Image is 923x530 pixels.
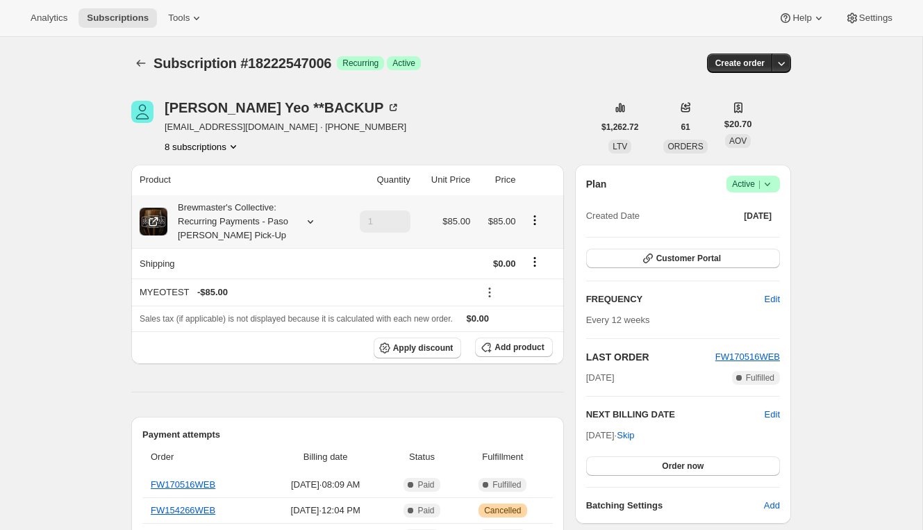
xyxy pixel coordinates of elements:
span: Analytics [31,13,67,24]
span: Created Date [586,209,640,223]
span: $85.00 [488,216,516,226]
button: Add [756,495,788,517]
a: FW170516WEB [151,479,215,490]
span: [DATE] · [586,430,635,440]
span: [EMAIL_ADDRESS][DOMAIN_NAME] · [PHONE_NUMBER] [165,120,406,134]
button: Apply discount [374,338,462,358]
th: Shipping [131,248,340,279]
button: FW170516WEB [715,350,780,364]
span: Subscriptions [87,13,149,24]
span: $20.70 [724,117,752,131]
span: Every 12 weeks [586,315,650,325]
h2: LAST ORDER [586,350,715,364]
span: Order now [662,461,704,472]
button: Order now [586,456,780,476]
button: 61 [672,117,698,137]
span: ORDERS [667,142,703,151]
span: Micaela Yeo **BACKUP [131,101,153,123]
h2: Plan [586,177,607,191]
h2: FREQUENCY [586,292,765,306]
span: Active [392,58,415,69]
th: Product [131,165,340,195]
span: Add product [494,342,544,353]
span: [DATE] [586,371,615,385]
span: LTV [613,142,627,151]
span: 61 [681,122,690,133]
div: MYEOTEST [140,285,470,299]
button: [DATE] [735,206,780,226]
span: Active [732,177,774,191]
span: Apply discount [393,342,454,354]
a: FW170516WEB [715,351,780,362]
span: $1,262.72 [601,122,638,133]
button: Customer Portal [586,249,780,268]
span: Status [391,450,453,464]
button: Edit [765,408,780,422]
a: FW154266WEB [151,505,215,515]
button: Product actions [524,213,546,228]
button: Settings [837,8,901,28]
span: Edit [765,292,780,306]
button: $1,262.72 [593,117,647,137]
button: Add product [475,338,552,357]
span: Cancelled [484,505,521,516]
th: Unit Price [415,165,474,195]
span: Fulfilled [746,372,774,383]
span: Settings [859,13,892,24]
span: Help [792,13,811,24]
button: Tools [160,8,212,28]
span: Paid [417,479,434,490]
span: Tools [168,13,190,24]
div: [PERSON_NAME] Yeo **BACKUP [165,101,400,115]
span: [DATE] [744,210,772,222]
h6: Batching Settings [586,499,764,513]
span: $85.00 [442,216,470,226]
h2: NEXT BILLING DATE [586,408,765,422]
span: [DATE] · 12:04 PM [268,504,383,517]
button: Create order [707,53,773,73]
span: Create order [715,58,765,69]
span: Customer Portal [656,253,721,264]
span: AOV [729,136,747,146]
span: Fulfilled [492,479,521,490]
span: Fulfillment [461,450,544,464]
button: Edit [756,288,788,310]
button: Subscriptions [78,8,157,28]
span: Billing date [268,450,383,464]
button: Skip [608,424,642,447]
span: [DATE] · 08:09 AM [268,478,383,492]
span: Recurring [342,58,379,69]
h2: Payment attempts [142,428,553,442]
div: Brewmaster's Collective: Recurring Payments - Paso [PERSON_NAME] Pick-Up [167,201,292,242]
span: Sales tax (if applicable) is not displayed because it is calculated with each new order. [140,314,453,324]
th: Quantity [340,165,415,195]
th: Price [474,165,519,195]
span: - $85.00 [197,285,228,299]
button: Subscriptions [131,53,151,73]
span: Subscription #18222547006 [153,56,331,71]
span: $0.00 [467,313,490,324]
img: product img [140,208,167,235]
span: Skip [617,429,634,442]
button: Shipping actions [524,254,546,270]
button: Help [770,8,833,28]
span: $0.00 [493,258,516,269]
span: Paid [417,505,434,516]
button: Analytics [22,8,76,28]
th: Order [142,442,264,472]
span: Add [764,499,780,513]
span: | [758,179,760,190]
button: Product actions [165,140,240,154]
